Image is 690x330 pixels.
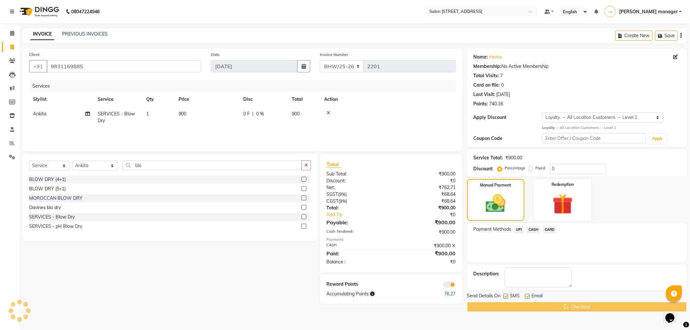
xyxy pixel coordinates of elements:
[526,226,540,233] span: CASH
[322,191,391,198] div: ( )
[474,226,511,233] span: Payment Methods
[474,91,495,98] div: Last Visit:
[98,111,135,123] span: SERVICES - Blow Dry
[605,6,616,17] img: Rahul manager
[322,229,391,236] div: Cash Tendered:
[648,134,667,144] button: Apply
[391,229,461,236] div: ₹900.00
[29,223,82,230] div: SERVICES - pH Blow Dry
[33,111,46,117] span: Ankita
[71,3,100,21] b: 08047224946
[474,101,488,107] div: Points:
[542,133,646,143] input: Enter Offer / Coupon Code
[29,52,39,58] label: Client
[391,198,461,205] div: ₹68.64
[256,111,264,117] span: 0 %
[252,111,254,117] span: |
[322,218,391,226] div: Payable:
[514,226,524,233] span: UPI
[179,111,186,117] span: 900
[322,250,391,257] div: Paid:
[542,125,680,131] div: All Location Customers → Level 1
[391,218,461,226] div: ₹900.00
[142,92,175,107] th: Qty
[322,205,391,211] div: Total:
[340,198,346,204] span: 9%
[474,135,542,142] div: Coupon Code
[326,161,341,168] span: Total
[552,182,574,187] label: Redemption
[474,63,502,70] div: Membership:
[479,192,512,215] img: _cash.svg
[322,177,391,184] div: Discount:
[391,205,461,211] div: ₹900.00
[474,165,494,172] div: Discount:
[243,111,250,117] span: 0 F
[288,92,320,107] th: Total
[505,165,526,171] label: Percentage
[391,171,461,177] div: ₹900.00
[30,80,461,92] div: Services
[16,3,61,21] img: logo
[94,92,142,107] th: Service
[29,214,75,220] div: SERVICES - Blow Dry
[29,204,61,211] div: Davines blo dry
[391,259,461,265] div: ₹0
[322,281,391,288] div: Reward Points
[320,52,348,58] label: Invoice Number
[500,72,503,79] div: 7
[322,198,391,205] div: ( )
[211,52,220,58] label: Date
[474,114,542,121] div: Apply Discount
[29,176,66,183] div: BLOW DRY (4+1)
[322,291,426,297] div: Accumulating Points
[29,92,94,107] th: Stylist
[322,259,391,265] div: Balance :
[467,293,501,301] span: Send Details On
[474,82,500,89] div: Card on file:
[474,63,680,70] div: No Active Membership
[501,82,504,89] div: 0
[506,154,522,161] div: ₹900.00
[123,160,302,170] input: Search or Scan
[292,111,300,117] span: 900
[532,293,543,301] span: Email
[391,177,461,184] div: ₹0
[239,92,288,107] th: Disc
[322,242,391,249] div: CASH
[474,72,499,79] div: Total Visits:
[510,293,520,301] span: SMS
[391,242,461,249] div: ₹900.00
[663,304,684,324] iframe: chat widget
[30,28,54,40] a: INVOICE
[29,195,82,202] div: MOROCCAN BLOW DRY
[655,31,678,41] button: Save
[29,186,66,192] div: BLOW DRY (5+1)
[47,60,201,72] input: Search by Name/Mobile/Email/Code
[326,191,338,197] span: SGST
[339,192,345,197] span: 9%
[326,237,456,242] div: Payments
[619,8,678,15] span: [PERSON_NAME] manager
[474,271,499,277] div: Description:
[480,182,511,188] label: Manual Payment
[146,111,149,117] span: 1
[391,250,461,257] div: ₹900.00
[474,154,503,161] div: Service Total:
[536,165,545,171] label: Fixed
[320,92,456,107] th: Action
[403,211,461,218] div: ₹0
[322,211,403,218] a: Add Tip
[175,92,239,107] th: Price
[474,54,488,60] div: Name:
[546,191,579,217] img: _gift.svg
[497,91,510,98] div: [DATE]
[391,191,461,198] div: ₹68.64
[543,226,557,233] span: CARD
[489,54,502,60] a: Hema
[542,125,560,130] strong: Loyalty →
[322,171,391,177] div: Sub Total:
[62,31,108,37] a: PREVIOUS INVOICES
[391,184,461,191] div: ₹762.71
[29,60,47,72] button: +91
